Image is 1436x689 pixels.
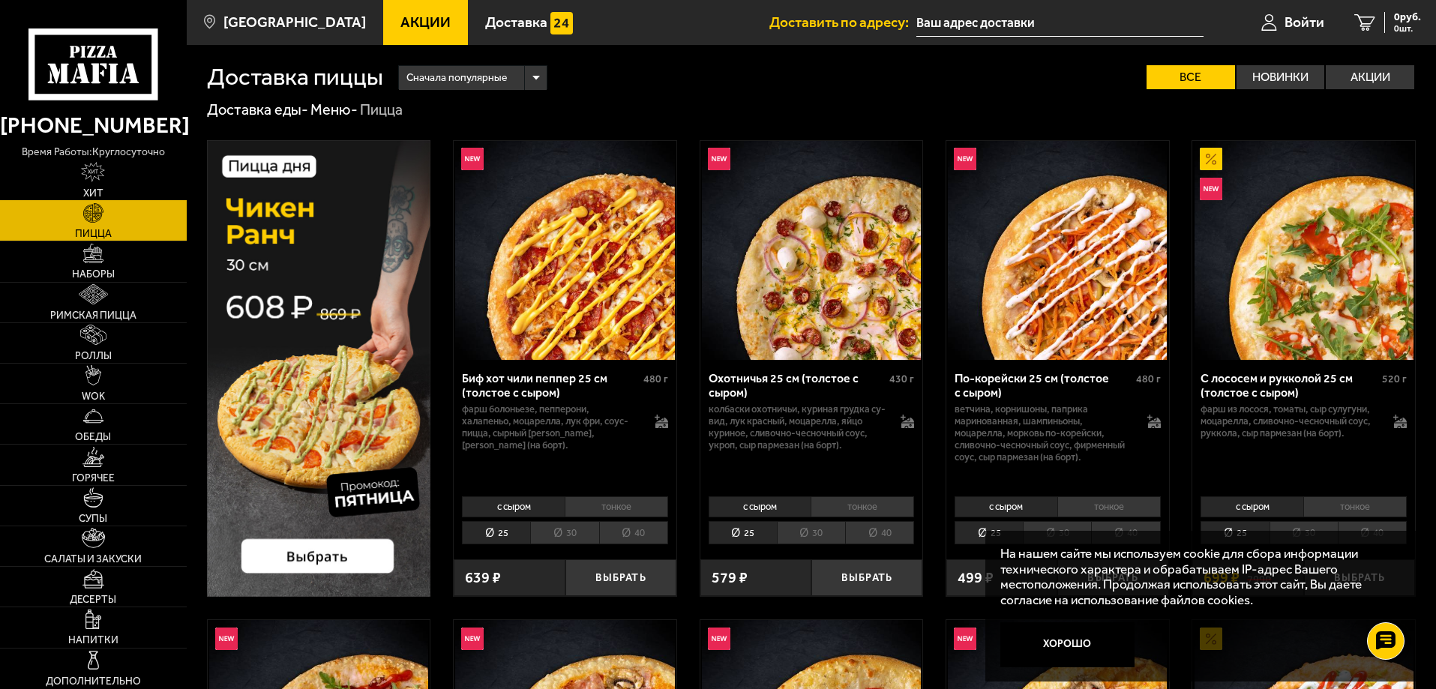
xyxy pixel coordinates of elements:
span: 499 ₽ [958,571,994,586]
li: с сыром [1201,496,1303,517]
div: Охотничья 25 см (толстое с сыром) [709,371,886,400]
a: Меню- [310,100,358,118]
p: На нашем сайте мы используем cookie для сбора информации технического характера и обрабатываем IP... [1000,546,1393,608]
button: Выбрать [565,559,676,596]
span: [GEOGRAPHIC_DATA] [223,15,366,29]
div: По-корейски 25 см (толстое с сыром) [955,371,1132,400]
span: Горячее [72,473,115,484]
span: 0 руб. [1394,12,1421,22]
input: Ваш адрес доставки [916,9,1204,37]
li: 25 [955,521,1023,544]
p: фарш болоньезе, пепперони, халапеньо, моцарелла, лук фри, соус-пицца, сырный [PERSON_NAME], [PERS... [462,403,640,451]
label: Все [1147,65,1235,89]
a: НовинкаОхотничья 25 см (толстое с сыром) [700,141,923,360]
li: 30 [1023,521,1091,544]
span: Салаты и закуски [44,554,142,565]
span: Сначала популярные [406,64,507,92]
li: 25 [709,521,777,544]
li: с сыром [462,496,565,517]
label: Акции [1326,65,1414,89]
img: Новинка [954,148,976,170]
li: 40 [845,521,914,544]
div: Пицца [360,100,403,120]
img: Охотничья 25 см (толстое с сыром) [702,141,921,360]
span: Акции [400,15,451,29]
a: Доставка еды- [207,100,308,118]
span: 579 ₽ [712,571,748,586]
li: тонкое [1303,496,1407,517]
span: 480 г [643,373,668,385]
button: Хорошо [1000,622,1135,667]
span: Напитки [68,635,118,646]
img: Новинка [1200,178,1222,200]
img: По-корейски 25 см (толстое с сыром) [948,141,1167,360]
span: WOK [82,391,105,402]
p: фарш из лосося, томаты, сыр сулугуни, моцарелла, сливочно-чесночный соус, руккола, сыр пармезан (... [1201,403,1378,439]
li: 30 [777,521,845,544]
img: С лососем и рукколой 25 см (толстое с сыром) [1195,141,1414,360]
li: 25 [1201,521,1269,544]
span: 0 шт. [1394,24,1421,33]
span: Дополнительно [46,676,141,687]
li: с сыром [709,496,811,517]
p: ветчина, корнишоны, паприка маринованная, шампиньоны, моцарелла, морковь по-корейски, сливочно-че... [955,403,1132,463]
span: Пицца [75,229,112,239]
span: Десерты [70,595,116,605]
span: 639 ₽ [465,571,501,586]
span: Наборы [72,269,115,280]
li: тонкое [811,496,914,517]
a: АкционныйНовинкаС лососем и рукколой 25 см (толстое с сыром) [1192,141,1415,360]
img: Новинка [461,148,484,170]
span: 520 г [1382,373,1407,385]
span: Роллы [75,351,112,361]
img: Биф хот чили пеппер 25 см (толстое с сыром) [455,141,674,360]
a: НовинкаПо-корейски 25 см (толстое с сыром) [946,141,1169,360]
span: Войти [1285,15,1324,29]
span: Хит [83,188,103,199]
span: Доставить по адресу: [769,15,916,29]
li: с сыром [955,496,1057,517]
span: 430 г [889,373,914,385]
li: 40 [1091,521,1160,544]
span: Обеды [75,432,111,442]
img: Новинка [708,628,730,650]
li: 40 [1338,521,1407,544]
li: 40 [599,521,668,544]
img: Новинка [708,148,730,170]
span: 480 г [1136,373,1161,385]
li: 25 [462,521,530,544]
div: Биф хот чили пеппер 25 см (толстое с сыром) [462,371,640,400]
label: Новинки [1237,65,1325,89]
img: Новинка [954,628,976,650]
span: Римская пицца [50,310,136,321]
span: Доставка [485,15,547,29]
h1: Доставка пиццы [207,65,383,89]
img: Акционный [1200,148,1222,170]
img: Новинка [215,628,238,650]
li: тонкое [1057,496,1161,517]
li: 30 [530,521,598,544]
img: Новинка [461,628,484,650]
li: тонкое [565,496,668,517]
img: 15daf4d41897b9f0e9f617042186c801.svg [550,12,573,34]
li: 30 [1270,521,1338,544]
a: НовинкаБиф хот чили пеппер 25 см (толстое с сыром) [454,141,676,360]
div: С лососем и рукколой 25 см (толстое с сыром) [1201,371,1378,400]
span: Супы [79,514,107,524]
button: Выбрать [811,559,922,596]
p: колбаски охотничьи, куриная грудка су-вид, лук красный, моцарелла, яйцо куриное, сливочно-чесночн... [709,403,886,451]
